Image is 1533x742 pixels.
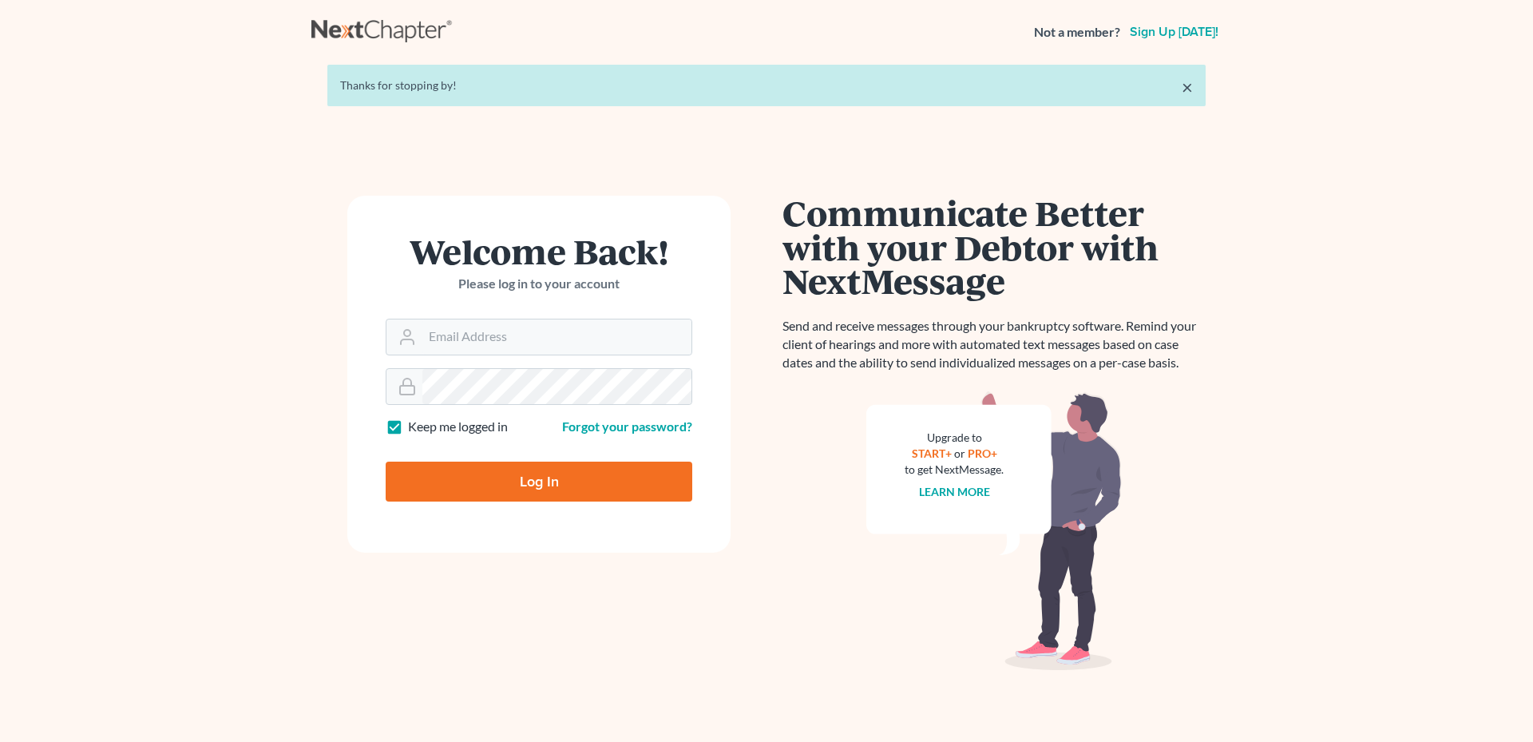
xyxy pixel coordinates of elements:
[782,196,1206,298] h1: Communicate Better with your Debtor with NextMessage
[782,317,1206,372] p: Send and receive messages through your bankruptcy software. Remind your client of hearings and mo...
[1127,26,1222,38] a: Sign up [DATE]!
[905,462,1004,478] div: to get NextMessage.
[954,446,965,460] span: or
[919,485,990,498] a: Learn more
[1182,77,1193,97] a: ×
[408,418,508,436] label: Keep me logged in
[968,446,997,460] a: PRO+
[386,462,692,502] input: Log In
[1034,23,1120,42] strong: Not a member?
[386,234,692,268] h1: Welcome Back!
[866,391,1122,671] img: nextmessage_bg-59042aed3d76b12b5cd301f8e5b87938c9018125f34e5fa2b7a6b67550977c72.svg
[905,430,1004,446] div: Upgrade to
[912,446,952,460] a: START+
[386,275,692,293] p: Please log in to your account
[340,77,1193,93] div: Thanks for stopping by!
[422,319,691,355] input: Email Address
[562,419,692,434] a: Forgot your password?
